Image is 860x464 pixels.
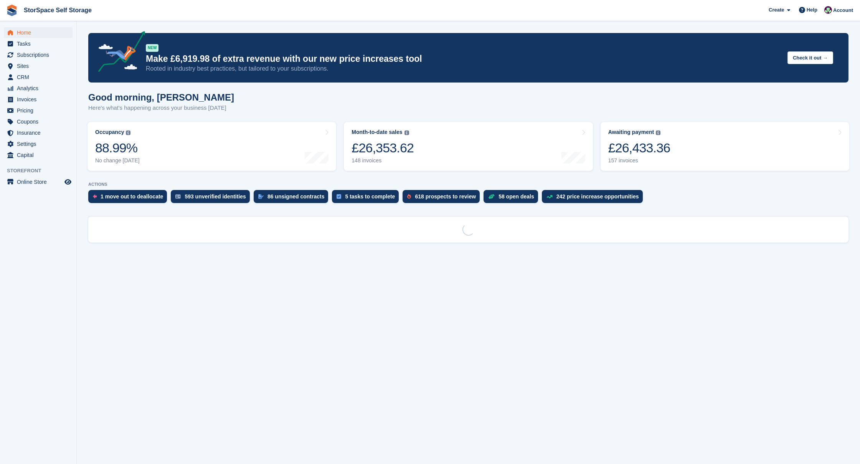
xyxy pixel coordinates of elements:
div: Awaiting payment [608,129,654,135]
img: icon-info-grey-7440780725fd019a000dd9b08b2336e03edf1995a4989e88bcd33f0948082b44.svg [656,130,660,135]
div: 593 unverified identities [185,193,246,200]
div: Month-to-date sales [352,129,402,135]
p: ACTIONS [88,182,848,187]
a: menu [4,177,73,187]
a: 1 move out to deallocate [88,190,171,207]
span: Tasks [17,38,63,49]
p: Make £6,919.98 of extra revenue with our new price increases tool [146,53,781,64]
img: prospect-51fa495bee0391a8d652442698ab0144808aea92771e9ea1ae160a38d050c398.svg [407,194,411,199]
img: price-adjustments-announcement-icon-8257ccfd72463d97f412b2fc003d46551f7dbcb40ab6d574587a9cd5c0d94... [92,31,145,75]
div: 1 move out to deallocate [101,193,163,200]
a: 618 prospects to review [403,190,484,207]
div: 5 tasks to complete [345,193,395,200]
span: CRM [17,72,63,83]
span: Subscriptions [17,50,63,60]
div: 88.99% [95,140,140,156]
div: Occupancy [95,129,124,135]
a: Preview store [63,177,73,187]
a: menu [4,27,73,38]
a: 593 unverified identities [171,190,254,207]
span: Settings [17,139,63,149]
span: Coupons [17,116,63,127]
span: Online Store [17,177,63,187]
span: Home [17,27,63,38]
button: Check it out → [787,51,833,64]
img: verify_identity-adf6edd0f0f0b5bbfe63781bf79b02c33cf7c696d77639b501bdc392416b5a36.svg [175,194,181,199]
div: £26,353.62 [352,140,414,156]
div: 242 price increase opportunities [556,193,639,200]
a: menu [4,127,73,138]
a: 86 unsigned contracts [254,190,332,207]
img: deal-1b604bf984904fb50ccaf53a9ad4b4a5d6e5aea283cecdc64d6e3604feb123c2.svg [488,194,495,199]
a: 242 price increase opportunities [542,190,647,207]
span: Sites [17,61,63,71]
img: task-75834270c22a3079a89374b754ae025e5fb1db73e45f91037f5363f120a921f8.svg [337,194,341,199]
a: menu [4,116,73,127]
a: menu [4,105,73,116]
a: 5 tasks to complete [332,190,403,207]
a: menu [4,50,73,60]
div: NEW [146,44,158,52]
a: menu [4,83,73,94]
a: menu [4,38,73,49]
a: menu [4,61,73,71]
a: menu [4,94,73,105]
span: Capital [17,150,63,160]
div: 618 prospects to review [415,193,476,200]
a: Awaiting payment £26,433.36 157 invoices [601,122,849,171]
div: £26,433.36 [608,140,670,156]
img: icon-info-grey-7440780725fd019a000dd9b08b2336e03edf1995a4989e88bcd33f0948082b44.svg [126,130,130,135]
span: Insurance [17,127,63,138]
span: Invoices [17,94,63,105]
img: contract_signature_icon-13c848040528278c33f63329250d36e43548de30e8caae1d1a13099fd9432cc5.svg [258,194,264,199]
a: Occupancy 88.99% No change [DATE] [87,122,336,171]
span: Create [769,6,784,14]
span: Account [833,7,853,14]
a: Month-to-date sales £26,353.62 148 invoices [344,122,593,171]
a: menu [4,139,73,149]
a: menu [4,72,73,83]
span: Pricing [17,105,63,116]
img: icon-info-grey-7440780725fd019a000dd9b08b2336e03edf1995a4989e88bcd33f0948082b44.svg [404,130,409,135]
img: stora-icon-8386f47178a22dfd0bd8f6a31ec36ba5ce8667c1dd55bd0f319d3a0aa187defe.svg [6,5,18,16]
div: No change [DATE] [95,157,140,164]
a: menu [4,150,73,160]
div: 157 invoices [608,157,670,164]
span: Help [807,6,817,14]
h1: Good morning, [PERSON_NAME] [88,92,234,102]
div: 148 invoices [352,157,414,164]
img: price_increase_opportunities-93ffe204e8149a01c8c9dc8f82e8f89637d9d84a8eef4429ea346261dce0b2c0.svg [546,195,553,198]
span: Analytics [17,83,63,94]
a: 58 open deals [484,190,542,207]
div: 86 unsigned contracts [267,193,325,200]
a: StorSpace Self Storage [21,4,95,17]
p: Here's what's happening across your business [DATE] [88,104,234,112]
div: 58 open deals [499,193,534,200]
img: move_outs_to_deallocate_icon-f764333ba52eb49d3ac5e1228854f67142a1ed5810a6f6cc68b1a99e826820c5.svg [93,194,97,199]
span: Storefront [7,167,76,175]
img: Ross Hadlington [824,6,832,14]
p: Rooted in industry best practices, but tailored to your subscriptions. [146,64,781,73]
